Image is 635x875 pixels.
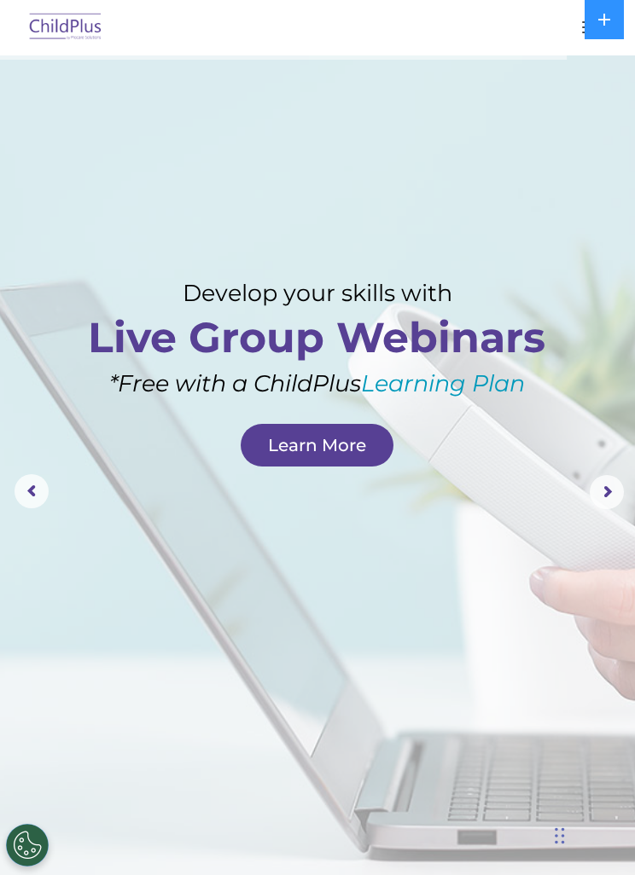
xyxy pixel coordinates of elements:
[87,280,547,307] rs-layer: Develop your skills with
[347,691,635,875] iframe: Chat Widget
[26,8,106,48] img: ChildPlus by Procare Solutions
[273,99,325,112] span: Last name
[273,169,346,182] span: Phone number
[555,810,565,861] div: Drag
[87,370,547,397] rs-layer: *Free with a ChildPlus
[361,369,525,397] a: Learning Plan
[241,424,393,466] a: Learn More
[6,824,49,866] button: Cookies Settings
[55,316,580,359] rs-layer: Live Group Webinars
